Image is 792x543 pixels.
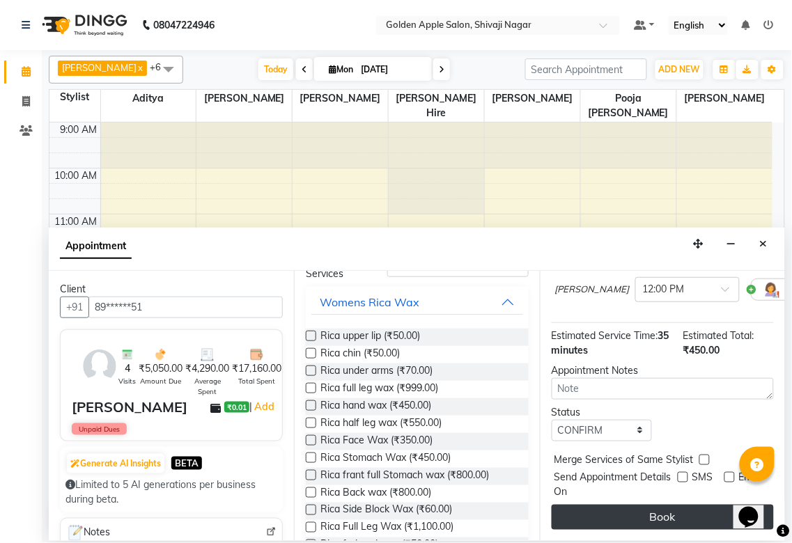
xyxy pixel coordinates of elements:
[150,61,171,72] span: +6
[320,398,431,416] span: Rica hand wax (₹450.00)
[525,58,647,80] input: Search Appointment
[196,90,292,107] span: [PERSON_NAME]
[683,344,720,356] span: ₹450.00
[66,524,110,542] span: Notes
[258,58,293,80] span: Today
[555,283,630,297] span: [PERSON_NAME]
[692,470,713,499] span: SMS
[72,423,127,435] span: Unpaid Dues
[65,478,277,507] div: Limited to 5 AI generations per business during beta.
[67,454,164,473] button: Generate AI Insights
[320,329,420,346] span: Rica upper lip (₹50.00)
[389,90,484,122] span: [PERSON_NAME] Hire
[58,123,100,137] div: 9:00 AM
[185,361,229,376] span: ₹4,290.00
[139,361,183,376] span: ₹5,050.00
[320,503,452,520] span: Rica Side Block Wax (₹60.00)
[581,90,676,122] span: pooja [PERSON_NAME]
[140,376,181,386] span: Amount Due
[320,520,453,537] span: Rica Full Leg Wax (₹1,100.00)
[238,376,275,386] span: Total Spent
[754,233,774,255] button: Close
[72,397,187,418] div: [PERSON_NAME]
[320,468,489,485] span: Rica frant full Stomach wax (₹800.00)
[60,234,132,259] span: Appointment
[733,487,778,529] iframe: chat widget
[552,405,653,420] div: Status
[552,329,658,342] span: Estimated Service Time:
[293,90,388,107] span: [PERSON_NAME]
[320,485,431,503] span: Rica Back wax (₹800.00)
[49,90,100,104] div: Stylist
[357,59,426,80] input: 2025-09-01
[88,297,283,318] input: Search by Name/Mobile/Email/Code
[137,62,143,73] a: x
[763,281,779,298] img: Hairdresser.png
[101,90,196,107] span: Aditya
[554,470,672,499] span: Send Appointment Details On
[677,90,772,107] span: [PERSON_NAME]
[320,450,451,468] span: Rica Stomach Wax (₹450.00)
[320,294,419,310] div: Womens Rica Wax
[552,363,774,378] div: Appointment Notes
[659,64,700,74] span: ADD NEW
[60,282,283,297] div: Client
[60,297,89,318] button: +91
[79,346,120,386] img: avatar
[62,62,137,73] span: [PERSON_NAME]
[52,214,100,229] div: 11:00 AM
[320,416,442,433] span: Rica half leg wax (₹550.00)
[52,168,100,183] div: 10:00 AM
[683,329,754,342] span: Estimated Total:
[554,452,694,470] span: Merge Services of Same Stylist
[118,376,136,386] span: Visits
[36,6,131,45] img: logo
[224,402,249,413] span: ₹0.01
[552,329,669,356] span: 35 minutes
[320,346,400,363] span: Rica chin (₹50.00)
[320,381,438,398] span: Rica full leg wax (₹999.00)
[171,457,202,470] span: BETA
[311,290,522,315] button: Womens Rica Wax
[320,433,433,450] span: Rica Face Wax (₹350.00)
[153,6,215,45] b: 08047224946
[552,505,774,530] button: Book
[249,398,277,415] span: |
[125,361,130,376] span: 4
[252,398,277,415] a: Add
[320,363,433,381] span: Rica under arms (₹70.00)
[655,60,704,79] button: ADD NEW
[739,470,763,499] span: Email
[232,361,281,376] span: ₹17,160.00
[485,90,580,107] span: [PERSON_NAME]
[185,376,229,397] span: Average Spent
[325,64,357,74] span: Mon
